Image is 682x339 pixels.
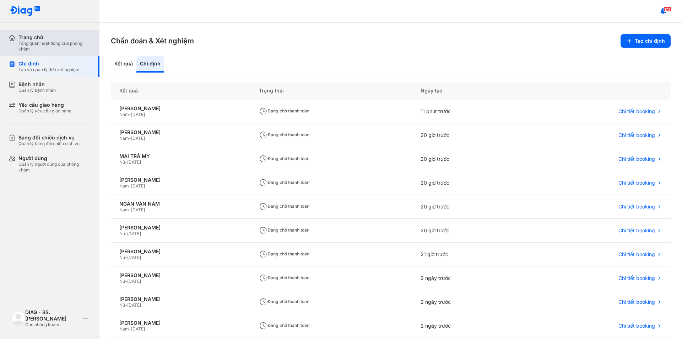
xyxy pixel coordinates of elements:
[259,227,309,233] span: Đang chờ thanh toán
[119,231,125,236] span: Nữ
[136,56,164,73] div: Chỉ định
[618,323,655,329] span: Chi tiết booking
[119,296,242,302] div: [PERSON_NAME]
[18,155,91,161] div: Người dùng
[618,108,655,115] span: Chi tiết booking
[111,56,136,73] div: Kết quả
[111,82,250,100] div: Kết quả
[111,36,194,46] h3: Chẩn đoán & Xét nghiệm
[119,248,242,255] div: [PERSON_NAME]
[621,34,671,48] button: Tạo chỉ định
[119,201,242,207] div: NGÂN VĂN NĂM
[412,82,525,100] div: Ngày tạo
[125,279,127,284] span: -
[10,6,40,17] img: logo
[618,251,655,258] span: Chi tiết booking
[125,302,127,308] span: -
[412,243,525,266] div: 21 giờ trước
[259,180,309,185] span: Đang chờ thanh toán
[129,207,131,212] span: -
[119,207,129,212] span: Nam
[18,34,91,41] div: Trang chủ
[412,195,525,219] div: 20 giờ trước
[131,136,145,141] span: [DATE]
[127,255,141,260] span: [DATE]
[412,290,525,314] div: 2 ngày trước
[119,320,242,326] div: [PERSON_NAME]
[259,132,309,137] span: Đang chờ thanh toán
[125,231,127,236] span: -
[618,180,655,186] span: Chi tiết booking
[618,156,655,162] span: Chi tiết booking
[259,108,309,113] span: Đang chờ thanh toán
[119,224,242,231] div: [PERSON_NAME]
[11,311,25,325] img: logo
[125,255,127,260] span: -
[18,88,56,93] div: Quản lý bệnh nhân
[119,279,125,284] span: Nữ
[412,266,525,290] div: 2 ngày trước
[412,123,525,147] div: 20 giờ trước
[618,227,655,234] span: Chi tiết booking
[129,326,131,332] span: -
[119,255,125,260] span: Nữ
[119,129,242,136] div: [PERSON_NAME]
[412,314,525,338] div: 2 ngày trước
[131,183,145,189] span: [DATE]
[119,153,242,159] div: MAI TRÀ MY
[129,136,131,141] span: -
[18,67,80,73] div: Tạo và quản lý đơn xét nghiệm
[259,323,309,328] span: Đang chờ thanh toán
[618,203,655,210] span: Chi tiết booking
[618,299,655,305] span: Chi tiết booking
[18,161,91,173] div: Quản lý người dùng của phòng khám
[18,60,80,67] div: Chỉ định
[119,136,129,141] span: Nam
[412,171,525,195] div: 20 giờ trước
[18,81,56,88] div: Bệnh nhân
[18,41,91,52] div: Tổng quan hoạt động của phòng khám
[259,251,309,256] span: Đang chờ thanh toán
[119,326,129,332] span: Nam
[131,326,145,332] span: [DATE]
[119,302,125,308] span: Nữ
[25,322,81,328] div: Chủ phòng khám
[125,159,127,165] span: -
[119,159,125,165] span: Nữ
[664,7,671,12] span: 173
[259,299,309,304] span: Đang chờ thanh toán
[259,156,309,161] span: Đang chờ thanh toán
[259,203,309,209] span: Đang chờ thanh toán
[131,207,145,212] span: [DATE]
[18,108,71,114] div: Quản lý yêu cầu giao hàng
[119,105,242,112] div: [PERSON_NAME]
[259,275,309,280] span: Đang chờ thanh toán
[127,231,141,236] span: [DATE]
[412,147,525,171] div: 20 giờ trước
[119,183,129,189] span: Nam
[131,112,145,117] span: [DATE]
[129,112,131,117] span: -
[250,82,412,100] div: Trạng thái
[127,159,141,165] span: [DATE]
[412,100,525,123] div: 11 phút trước
[129,183,131,189] span: -
[618,132,655,138] span: Chi tiết booking
[127,279,141,284] span: [DATE]
[119,112,129,117] span: Nam
[25,309,81,322] div: DIAG - BS. [PERSON_NAME]
[618,275,655,281] span: Chi tiết booking
[119,177,242,183] div: [PERSON_NAME]
[412,219,525,243] div: 20 giờ trước
[119,272,242,279] div: [PERSON_NAME]
[127,302,141,308] span: [DATE]
[18,102,71,108] div: Yêu cầu giao hàng
[18,134,80,141] div: Bảng đối chiếu dịch vụ
[18,141,80,147] div: Quản lý bảng đối chiếu dịch vụ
